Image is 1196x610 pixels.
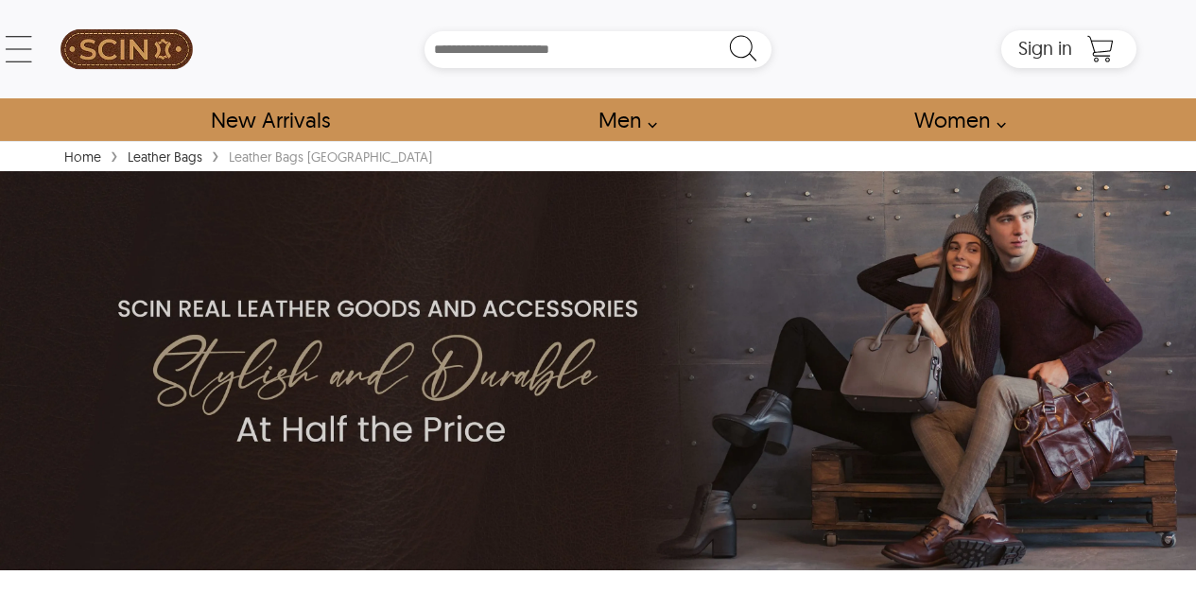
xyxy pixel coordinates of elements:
a: Shop Women Leather Jackets [893,98,1016,141]
a: Shop New Arrivals [189,98,351,141]
span: › [212,138,219,171]
div: Leather Bags [GEOGRAPHIC_DATA] [224,148,437,166]
img: SCIN [61,9,193,89]
a: Leather Bags [123,148,207,166]
a: shop men's leather jackets [577,98,667,141]
a: Home [60,148,106,166]
a: Shopping Cart [1082,35,1119,63]
span: Sign in [1018,36,1072,60]
a: Sign in [1018,43,1072,58]
a: SCIN [60,9,194,89]
span: › [111,138,118,171]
